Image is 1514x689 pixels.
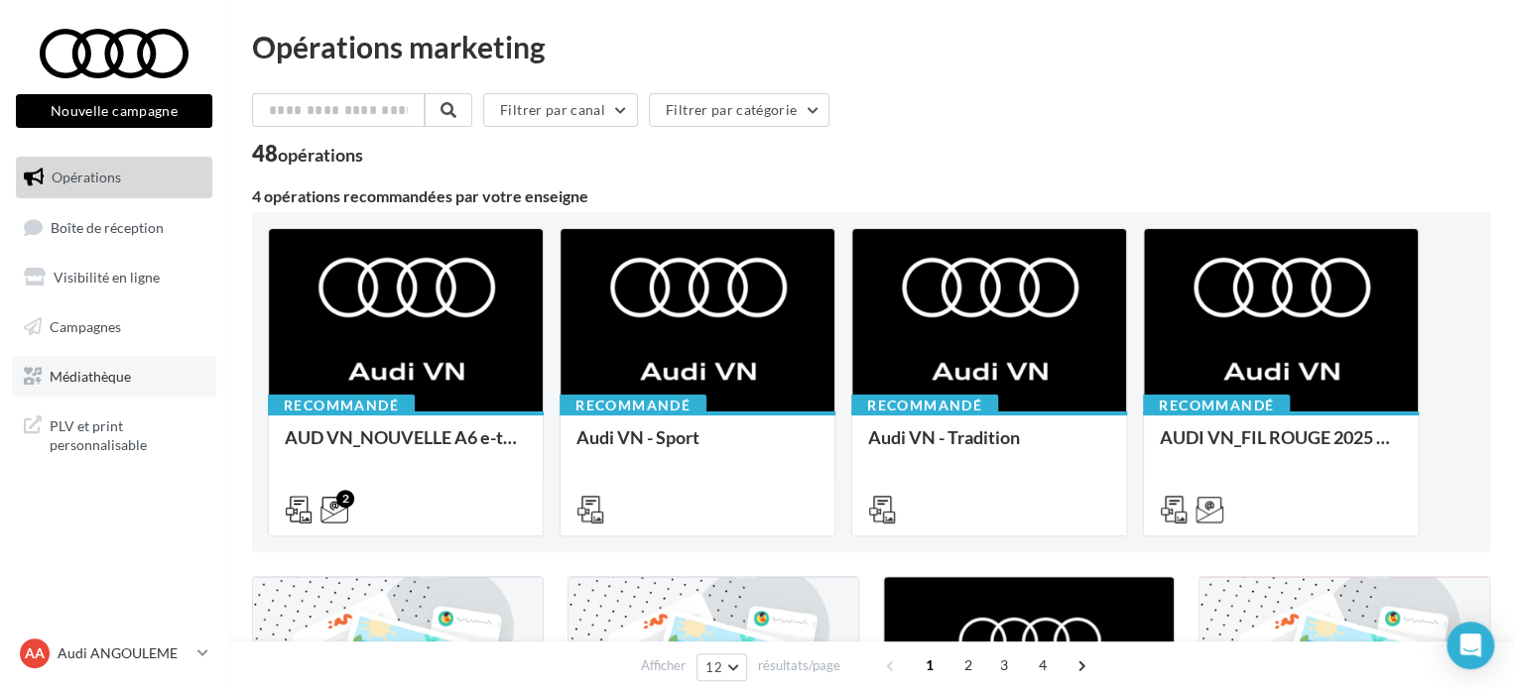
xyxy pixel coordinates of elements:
[268,395,415,416] div: Recommandé
[758,656,840,675] span: résultats/page
[705,659,722,675] span: 12
[12,206,216,249] a: Boîte de réception
[51,218,164,235] span: Boîte de réception
[649,93,829,127] button: Filtrer par catégorie
[12,404,216,463] a: PLV et print personnalisable
[12,306,216,348] a: Campagnes
[285,427,527,467] div: AUD VN_NOUVELLE A6 e-tron
[1160,427,1402,467] div: AUDI VN_FIL ROUGE 2025 - A1, Q2, Q3, Q5 et Q4 e-tron
[336,490,354,508] div: 2
[483,93,638,127] button: Filtrer par canal
[252,143,363,165] div: 48
[12,157,216,198] a: Opérations
[696,653,747,681] button: 12
[16,94,212,128] button: Nouvelle campagne
[988,649,1020,681] span: 3
[50,412,204,455] span: PLV et print personnalisable
[560,395,706,416] div: Recommandé
[641,656,686,675] span: Afficher
[914,649,946,681] span: 1
[868,427,1110,467] div: Audi VN - Tradition
[952,649,984,681] span: 2
[1027,649,1059,681] span: 4
[50,318,121,335] span: Campagnes
[252,32,1490,61] div: Opérations marketing
[58,643,189,663] p: Audi ANGOULEME
[1143,395,1290,416] div: Recommandé
[12,257,216,298] a: Visibilité en ligne
[25,643,45,663] span: AA
[54,269,160,286] span: Visibilité en ligne
[278,146,363,164] div: opérations
[576,427,819,467] div: Audi VN - Sport
[851,395,998,416] div: Recommandé
[252,188,1490,204] div: 4 opérations recommandées par votre enseigne
[52,169,121,185] span: Opérations
[12,356,216,398] a: Médiathèque
[16,634,212,672] a: AA Audi ANGOULEME
[50,367,131,384] span: Médiathèque
[1447,622,1494,669] div: Open Intercom Messenger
